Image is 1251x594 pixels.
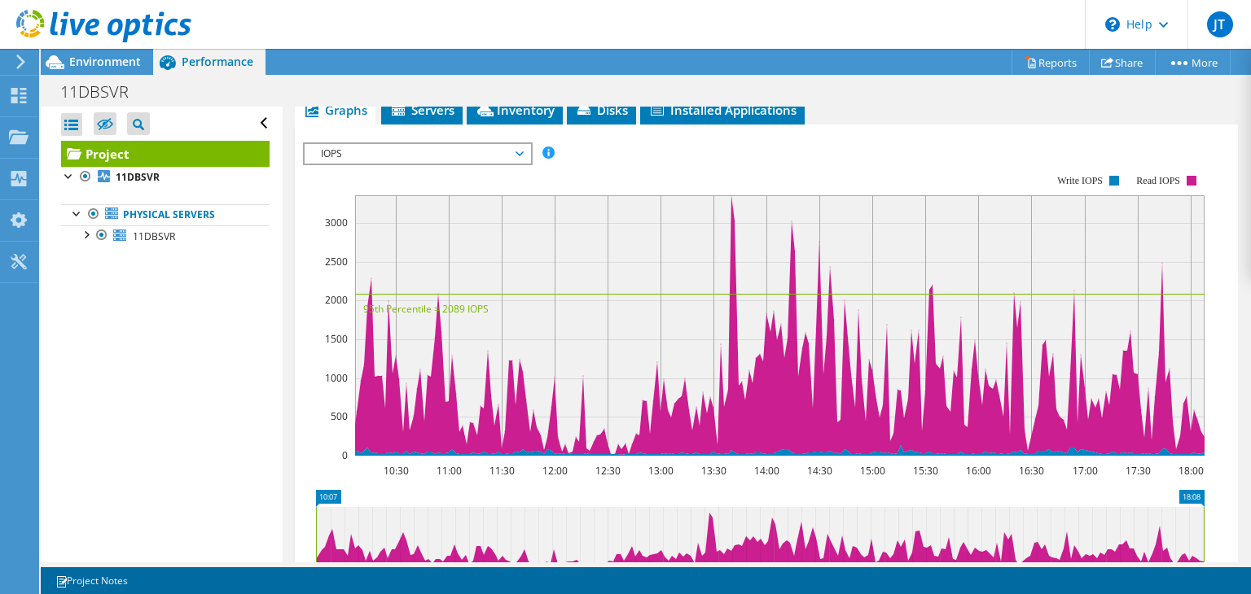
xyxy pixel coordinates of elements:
[325,255,348,269] text: 2500
[313,144,522,164] span: IOPS
[1126,464,1151,478] text: 17:30
[1137,175,1181,186] text: Read IOPS
[325,371,348,385] text: 1000
[966,464,991,478] text: 16:00
[1012,50,1090,75] a: Reports
[1155,50,1231,75] a: More
[575,102,628,118] span: Disks
[116,170,160,184] b: 11DBSVR
[44,570,139,591] a: Project Notes
[595,464,621,478] text: 12:30
[860,464,885,478] text: 15:00
[754,464,779,478] text: 14:00
[61,204,270,225] a: Physical Servers
[807,464,832,478] text: 14:30
[648,102,797,118] span: Installed Applications
[389,102,454,118] span: Servers
[648,464,674,478] text: 13:00
[69,54,141,69] span: Environment
[489,464,515,478] text: 11:30
[1105,17,1120,32] svg: \n
[61,167,270,188] a: 11DBSVR
[384,464,409,478] text: 10:30
[325,293,348,307] text: 2000
[913,464,938,478] text: 15:30
[133,229,175,243] span: 11DBSVR
[342,448,348,462] text: 0
[1207,11,1233,37] span: JT
[182,54,253,69] span: Performance
[53,83,154,101] h1: 11DBSVR
[61,225,270,247] a: 11DBSVR
[325,332,348,346] text: 1500
[303,102,367,118] span: Graphs
[1073,464,1098,478] text: 17:00
[1019,464,1044,478] text: 16:30
[437,464,462,478] text: 11:00
[1179,464,1204,478] text: 18:00
[363,302,489,316] text: 95th Percentile = 2089 IOPS
[61,141,270,167] a: Project
[331,409,348,423] text: 500
[325,216,348,229] text: 3000
[542,464,568,478] text: 12:00
[701,464,726,478] text: 13:30
[1089,50,1156,75] a: Share
[475,102,555,118] span: Inventory
[1057,175,1103,186] text: Write IOPS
